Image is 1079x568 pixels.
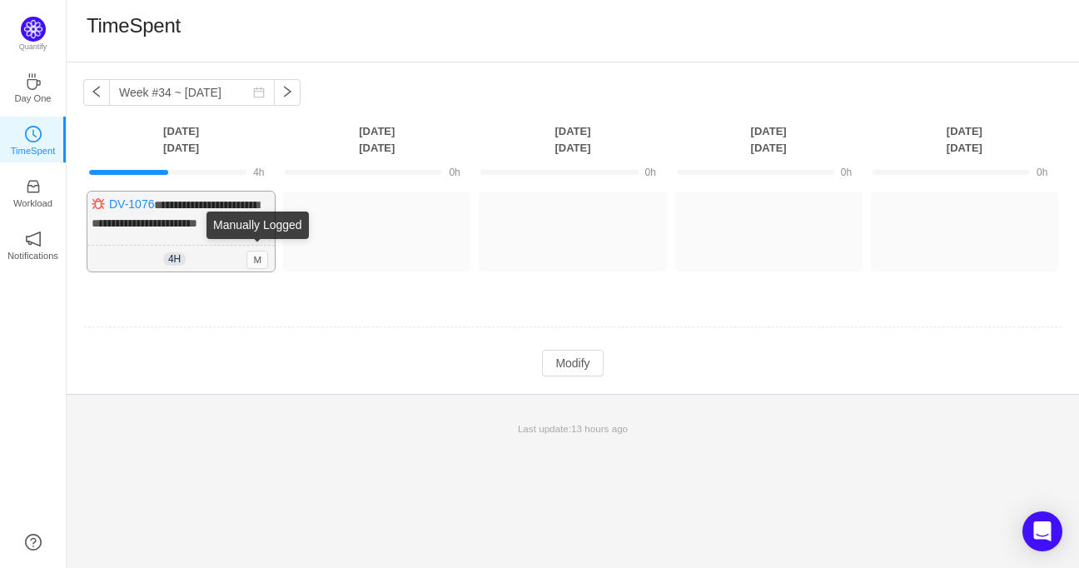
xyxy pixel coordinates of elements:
[253,167,264,178] span: 4h
[542,350,603,376] button: Modify
[25,73,42,90] i: icon: coffee
[246,251,268,269] span: M
[25,534,42,551] a: icon: question-circle
[7,248,58,263] p: Notifications
[1022,511,1062,551] div: Open Intercom Messenger
[475,122,670,157] th: [DATE] [DATE]
[571,423,628,434] span: 13 hours ago
[25,78,42,95] a: icon: coffeeDay One
[13,196,52,211] p: Workload
[206,212,309,239] div: Manually Logged
[109,197,154,211] a: DV-1076
[518,423,628,434] span: Last update:
[671,122,867,157] th: [DATE] [DATE]
[87,13,181,38] h1: TimeSpent
[11,143,56,158] p: TimeSpent
[14,91,51,106] p: Day One
[109,79,275,106] input: Select a week
[19,42,47,53] p: Quantify
[449,167,460,178] span: 0h
[92,197,105,211] img: 10303
[83,79,110,106] button: icon: left
[21,17,46,42] img: Quantify
[83,122,279,157] th: [DATE] [DATE]
[25,178,42,195] i: icon: inbox
[645,167,656,178] span: 0h
[279,122,475,157] th: [DATE] [DATE]
[1037,167,1047,178] span: 0h
[25,183,42,200] a: icon: inboxWorkload
[274,79,301,106] button: icon: right
[163,252,186,266] span: 4h
[25,126,42,142] i: icon: clock-circle
[253,87,265,98] i: icon: calendar
[25,236,42,252] a: icon: notificationNotifications
[867,122,1062,157] th: [DATE] [DATE]
[25,231,42,247] i: icon: notification
[841,167,852,178] span: 0h
[25,131,42,147] a: icon: clock-circleTimeSpent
